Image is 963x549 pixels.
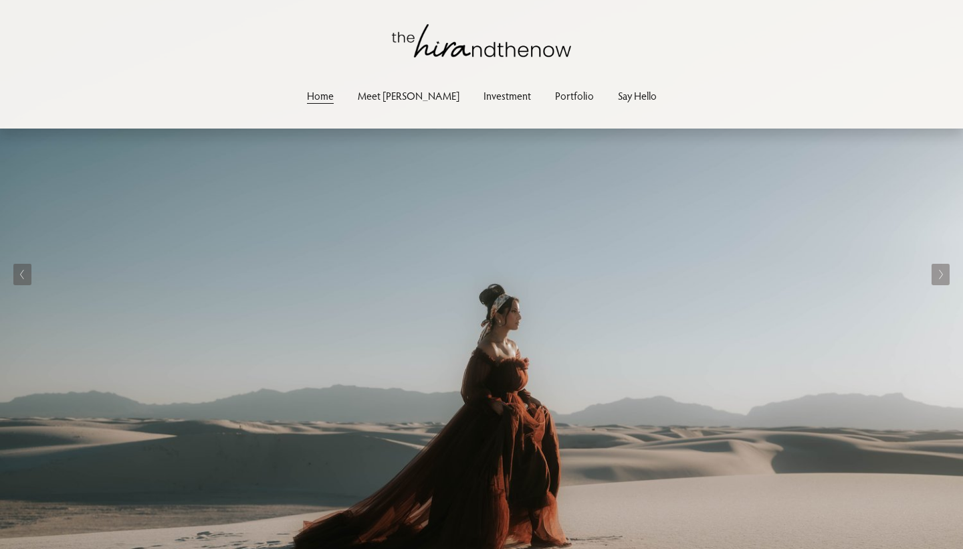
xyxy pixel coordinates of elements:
[358,86,459,104] a: Meet [PERSON_NAME]
[13,264,31,285] button: Previous Slide
[555,86,594,104] a: Portfolio
[932,264,950,285] button: Next Slide
[618,86,657,104] a: Say Hello
[484,86,531,104] a: Investment
[392,24,571,58] img: thehirandthenow
[307,86,334,104] a: Home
